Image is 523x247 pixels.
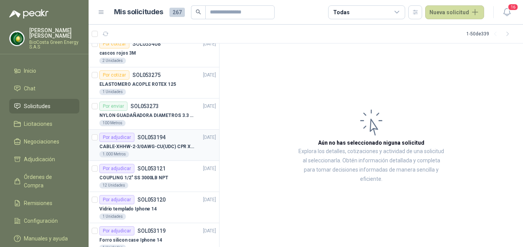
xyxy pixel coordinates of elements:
span: Solicitudes [24,102,50,110]
p: [PERSON_NAME] [PERSON_NAME] [29,28,79,38]
span: Órdenes de Compra [24,173,72,190]
a: Chat [9,81,79,96]
div: 1.000 Metros [99,151,129,157]
button: 16 [500,5,514,19]
a: Licitaciones [9,117,79,131]
p: [DATE] [203,134,216,141]
p: SOL053408 [132,41,161,47]
p: COUPLING 1/2" SS 3000LB NPT [99,174,168,182]
p: [DATE] [203,40,216,48]
p: SOL053273 [131,103,159,109]
span: Adjudicación [24,155,55,164]
p: [DATE] [203,227,216,235]
p: SOL053121 [137,166,166,171]
a: Solicitudes [9,99,79,113]
button: Nueva solicitud [425,5,484,19]
div: Por enviar [99,102,127,111]
div: Por cotizar [99,39,129,48]
span: search [196,9,201,15]
p: NYLON GUADAÑADORA DIAMETROS 3.3 mm [99,112,195,119]
a: Inicio [9,63,79,78]
div: Por adjudicar [99,226,134,235]
span: Negociaciones [24,137,59,146]
p: Forro silicon case Iphone 14 [99,237,162,244]
p: [DATE] [203,72,216,79]
span: Licitaciones [24,120,52,128]
a: Remisiones [9,196,79,210]
p: Vidrio templado Iphone 14 [99,205,157,213]
a: Configuración [9,214,79,228]
a: Por cotizarSOL053408[DATE] cascos rojos 3M2 Unidades [89,36,219,67]
span: Configuración [24,217,58,225]
p: BioCosta Green Energy S.A.S [29,40,79,49]
div: Por adjudicar [99,164,134,173]
span: Remisiones [24,199,52,207]
div: 2 Unidades [99,58,126,64]
a: Por cotizarSOL053275[DATE] ELASTOMERO ACOPLE ROTEX 1251 Unidades [89,67,219,98]
span: 267 [169,8,185,17]
span: Chat [24,84,35,93]
a: Manuales y ayuda [9,231,79,246]
p: SOL053119 [137,228,166,234]
div: Todas [333,8,349,17]
div: 100 Metros [99,120,126,126]
div: Por adjudicar [99,195,134,204]
img: Company Logo [10,31,24,46]
p: CABLE-XHHW-2-3/0AWG-CU(UDC) CPR XLPE FR [99,143,195,150]
p: [DATE] [203,165,216,172]
a: Por enviarSOL053273[DATE] NYLON GUADAÑADORA DIAMETROS 3.3 mm100 Metros [89,98,219,130]
p: Explora los detalles, cotizaciones y actividad de una solicitud al seleccionarla. Obtén informaci... [297,147,446,184]
a: Por adjudicarSOL053120[DATE] Vidrio templado Iphone 141 Unidades [89,192,219,223]
a: Órdenes de Compra [9,170,79,193]
span: 16 [508,3,518,11]
p: [DATE] [203,196,216,204]
span: Manuales y ayuda [24,234,68,243]
img: Logo peakr [9,9,49,18]
a: Por adjudicarSOL053194[DATE] CABLE-XHHW-2-3/0AWG-CU(UDC) CPR XLPE FR1.000 Metros [89,130,219,161]
div: 1 Unidades [99,89,126,95]
p: SOL053120 [137,197,166,202]
p: cascos rojos 3M [99,50,136,57]
div: Por cotizar [99,70,129,80]
h1: Mis solicitudes [114,7,163,18]
div: 12 Unidades [99,182,128,189]
h3: Aún no has seleccionado niguna solicitud [318,139,424,147]
div: 1 Unidades [99,214,126,220]
div: 1 - 50 de 339 [466,28,514,40]
p: [DATE] [203,103,216,110]
p: ELASTOMERO ACOPLE ROTEX 125 [99,81,176,88]
span: Inicio [24,67,36,75]
div: Por adjudicar [99,133,134,142]
p: SOL053275 [132,72,161,78]
a: Adjudicación [9,152,79,167]
a: Por adjudicarSOL053121[DATE] COUPLING 1/2" SS 3000LB NPT12 Unidades [89,161,219,192]
p: SOL053194 [137,135,166,140]
a: Negociaciones [9,134,79,149]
